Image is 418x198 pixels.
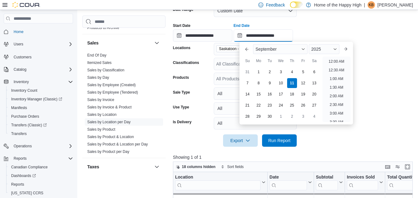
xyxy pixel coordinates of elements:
button: Custom Date [214,5,297,17]
span: Home [14,29,24,34]
a: Transfers [9,130,29,137]
a: Itemized Sales [87,61,112,65]
a: Dashboards [9,172,38,179]
span: Saskatoon - Stonebridge - Fire & Flower [216,45,275,52]
div: Button. Open the month selector. September is currently selected. [253,44,308,54]
div: day-12 [298,78,308,88]
p: Showing 1 of 1 [173,154,415,160]
a: Manifests [9,104,29,112]
button: All [214,87,297,100]
span: Users [14,42,23,47]
label: Use Type [173,105,189,110]
span: Canadian Compliance [11,165,48,170]
div: day-28 [243,112,252,121]
button: Next month [341,44,351,54]
p: Home of the Happy High [314,1,361,9]
a: Sales by Invoice & Product [87,105,131,109]
a: Sales by Employee (Created) [87,83,136,87]
span: Sales by Day [87,75,109,80]
button: Reports [6,180,75,189]
div: day-19 [298,89,308,99]
div: Invoices Sold [347,175,378,190]
button: All [214,117,297,129]
div: Date [269,175,307,180]
div: day-27 [309,100,319,110]
a: Canadian Compliance [9,163,50,171]
button: Catalog [1,65,75,74]
span: Sales by Employee (Created) [87,82,136,87]
ul: Time [322,57,351,122]
span: Saskatoon - Stonebridge - Fire & Flower [219,46,267,52]
div: day-2 [265,67,275,77]
div: Sales [82,52,166,158]
div: Location [175,175,261,190]
span: Purchase Orders [11,114,39,119]
span: Catalog [11,66,73,73]
span: [US_STATE] CCRS [11,191,43,196]
div: day-14 [243,89,252,99]
a: Products to Archive [87,26,119,30]
a: Inventory Manager (Classic) [9,95,65,103]
span: Operations [14,144,32,149]
span: Sales by Product & Location per Day [87,142,148,147]
span: Purchase Orders [9,113,73,120]
a: Sales by Classification [87,68,124,72]
div: Katelynd Bartelen [368,1,375,9]
button: Run Report [262,134,297,147]
div: day-9 [265,78,275,88]
button: Inventory [11,78,31,86]
span: Sales by Invoice [87,97,114,102]
div: day-13 [309,78,319,88]
button: Users [11,40,26,48]
div: day-4 [309,112,319,121]
div: Location [175,175,261,180]
div: Mo [254,56,264,66]
div: day-21 [243,100,252,110]
div: day-17 [276,89,286,99]
li: 2:00 AM [327,92,346,100]
span: Sort fields [227,164,243,169]
span: 18 columns hidden [182,164,216,169]
div: Subtotal [316,175,338,180]
div: day-3 [276,67,286,77]
button: Reports [11,155,29,162]
div: day-2 [287,112,297,121]
label: Is Delivery [173,120,192,124]
button: Reports [1,154,75,163]
div: Subtotal [316,175,338,190]
button: Sales [87,40,152,46]
div: day-18 [287,89,297,99]
a: Sales by Product [87,127,115,132]
button: Manifests [6,103,75,112]
div: We [276,56,286,66]
div: day-3 [298,112,308,121]
a: Sales by Product per Day [87,150,129,154]
li: 3:00 AM [327,110,346,117]
div: day-20 [309,89,319,99]
div: day-1 [276,112,286,121]
span: Transfers [11,131,27,136]
span: Users [11,40,73,48]
button: Home [1,27,75,36]
span: Inventory Manager (Classic) [9,95,73,103]
button: Operations [1,142,75,150]
h3: Sales [87,40,99,46]
input: Dark Mode [290,2,303,8]
a: Purchase Orders [9,113,42,120]
div: day-25 [287,100,297,110]
li: 3:30 AM [327,118,346,126]
div: day-16 [265,89,275,99]
span: Inventory [14,79,29,84]
div: September, 2025 [242,66,320,122]
li: 12:00 AM [326,58,347,65]
span: 2025 [311,47,321,52]
button: Enter fullscreen [404,163,411,171]
div: Invoices Sold [347,175,378,180]
button: Taxes [87,164,152,170]
div: Tu [265,56,275,66]
span: Customers [14,55,32,60]
li: 1:30 AM [327,84,346,91]
button: Canadian Compliance [6,163,75,171]
span: End Of Day [87,53,106,58]
div: day-15 [254,89,264,99]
